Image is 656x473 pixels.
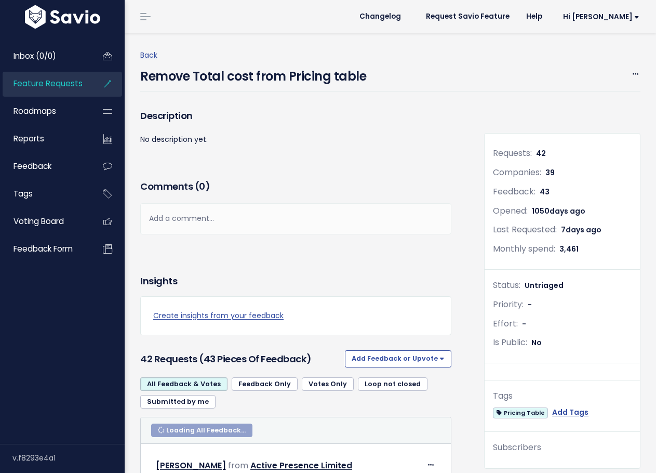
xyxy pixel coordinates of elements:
span: Priority: [493,298,524,310]
span: No [531,337,542,348]
span: Roadmaps [14,106,56,116]
span: Pricing Table [493,408,548,418]
h3: Description [140,109,451,123]
a: Roadmaps [3,99,86,123]
span: Voting Board [14,216,64,227]
h3: 42 Requests (43 pieces of Feedback) [140,352,341,366]
a: Feedback form [3,237,86,261]
span: Effort: [493,318,518,330]
h3: Comments ( ) [140,179,451,194]
a: Reports [3,127,86,151]
span: Untriaged [525,280,564,291]
span: Opened: [493,205,528,217]
span: Hi [PERSON_NAME] [563,13,639,21]
a: Create insights from your feedback [153,309,438,322]
a: All Feedback & Votes [140,377,227,391]
span: Feature Requests [14,78,83,89]
a: Active Presence Limited [250,459,352,471]
img: logo-white.9d6f32f41409.svg [22,5,103,29]
a: [PERSON_NAME] [156,459,226,471]
span: Status: [493,279,520,291]
span: Reports [14,133,44,144]
a: Feature Requests [3,72,86,96]
span: Requests: [493,147,532,159]
a: Feedback [3,154,86,178]
span: 7 [561,225,601,235]
h4: Remove Total cost from Pricing table [140,62,366,86]
span: 1050 [532,206,585,216]
span: Feedback [14,161,51,172]
span: - [522,319,526,329]
span: Tags [14,188,33,199]
a: Back [140,50,157,60]
a: Inbox (0/0) [3,44,86,68]
h3: Insights [140,274,177,288]
span: from [228,459,248,471]
span: Subscribers [493,441,541,453]
span: Inbox (0/0) [14,50,56,61]
a: Tags [3,182,86,206]
a: Pricing Table [493,406,548,419]
a: Votes Only [302,377,354,391]
span: Is Public: [493,336,527,348]
span: 42 [536,148,546,159]
span: 3,461 [559,244,579,254]
span: Companies: [493,166,541,178]
a: Feedback Only [232,377,298,391]
span: Changelog [359,13,401,20]
span: Monthly spend: [493,243,555,255]
span: days ago [550,206,585,216]
a: Request Savio Feature [418,9,518,24]
div: Tags [493,389,632,404]
div: Add a comment... [140,203,451,234]
span: 39 [545,167,555,178]
button: Add Feedback or Upvote [345,350,451,367]
span: - [528,299,532,310]
div: v.f8293e4a1 [12,444,125,471]
a: Hi [PERSON_NAME] [551,9,648,25]
span: Feedback form [14,243,73,254]
a: Voting Board [3,209,86,233]
a: Help [518,9,551,24]
span: Feedback: [493,186,535,198]
span: days ago [566,225,601,235]
span: Last Requested: [493,224,557,235]
a: Loop not closed [358,377,427,391]
span: 43 [540,187,550,197]
p: No description yet. [140,133,451,146]
span: 0 [199,180,205,193]
a: Add Tags [552,406,588,419]
a: Submitted by me [140,395,216,409]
